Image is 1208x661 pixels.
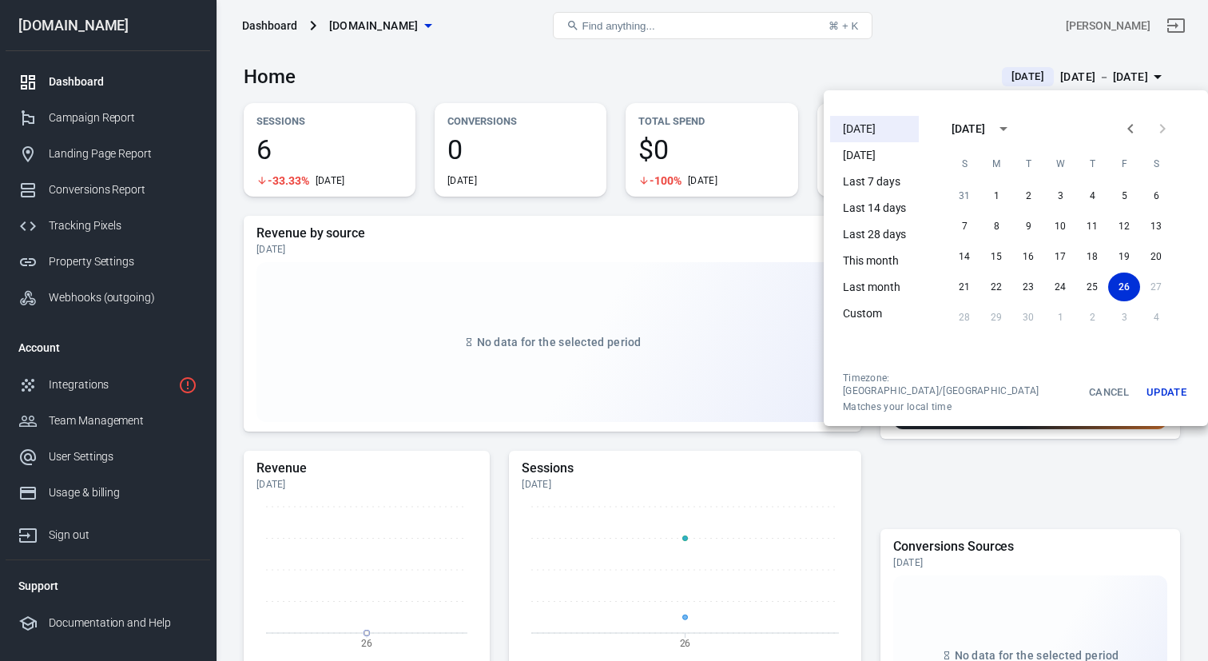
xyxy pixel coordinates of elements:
[1014,148,1043,180] span: Tuesday
[982,148,1011,180] span: Monday
[830,301,919,327] li: Custom
[1108,273,1140,301] button: 26
[1108,181,1140,210] button: 5
[950,148,979,180] span: Sunday
[1044,212,1076,241] button: 10
[1044,242,1076,271] button: 17
[1110,148,1138,180] span: Friday
[1076,242,1108,271] button: 18
[1012,181,1044,210] button: 2
[830,274,919,301] li: Last month
[1078,148,1107,180] span: Thursday
[1046,148,1075,180] span: Wednesday
[1083,372,1134,413] button: Cancel
[990,115,1017,142] button: calendar view is open, switch to year view
[1076,181,1108,210] button: 4
[1044,181,1076,210] button: 3
[980,212,1012,241] button: 8
[1012,242,1044,271] button: 16
[830,248,919,274] li: This month
[1076,212,1108,241] button: 11
[830,116,919,142] li: [DATE]
[1140,242,1172,271] button: 20
[948,181,980,210] button: 31
[1044,273,1076,301] button: 24
[1012,212,1044,241] button: 9
[1140,181,1172,210] button: 6
[980,273,1012,301] button: 22
[830,195,919,221] li: Last 14 days
[830,169,919,195] li: Last 7 days
[830,221,919,248] li: Last 28 days
[1141,372,1192,413] button: Update
[980,242,1012,271] button: 15
[948,212,980,241] button: 7
[980,181,1012,210] button: 1
[1108,212,1140,241] button: 12
[952,121,985,137] div: [DATE]
[843,400,1077,413] span: Matches your local time
[1012,273,1044,301] button: 23
[1142,148,1170,180] span: Saturday
[1140,212,1172,241] button: 13
[1076,273,1108,301] button: 25
[830,142,919,169] li: [DATE]
[1115,113,1146,145] button: Previous month
[843,372,1077,397] div: Timezone: [GEOGRAPHIC_DATA]/[GEOGRAPHIC_DATA]
[948,242,980,271] button: 14
[1108,242,1140,271] button: 19
[948,273,980,301] button: 21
